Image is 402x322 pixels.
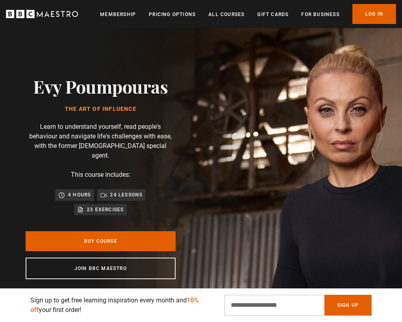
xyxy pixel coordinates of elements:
[100,10,136,18] a: Membership
[26,122,176,160] p: Learn to understand yourself, read people's behaviour and navigate life's challenges with ease, w...
[26,231,176,251] a: Buy Course
[352,4,396,24] a: Log In
[208,10,244,18] a: All Courses
[301,10,339,18] a: For business
[26,258,176,279] a: Join BBC Maestro
[6,8,78,20] svg: BBC Maestro
[68,191,91,199] p: 4 hours
[100,4,396,24] nav: Primary
[30,296,215,315] p: Sign up to get free learning inspiration every month and your first order!
[33,76,168,96] h2: Evy Poumpouras
[324,295,372,316] button: Sign Up
[110,191,142,199] p: 24 lessons
[33,106,168,112] h1: The Art of Influence
[87,206,124,214] p: 23 exercises
[149,10,196,18] a: Pricing Options
[257,10,288,18] a: Gift Cards
[71,170,130,180] p: This course includes:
